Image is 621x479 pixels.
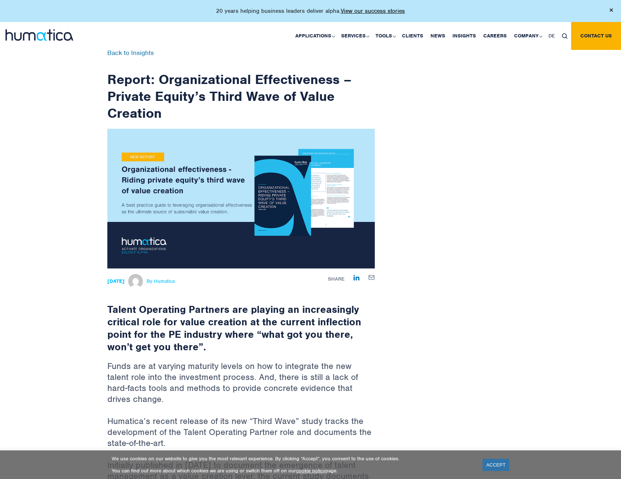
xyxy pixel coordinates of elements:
a: DE [545,22,558,50]
span: DE [548,33,555,39]
a: Share on LinkedIn [354,274,359,280]
p: Humatica’s recent release of its new “Third Wave” study tracks the development of the Talent Oper... [107,416,375,460]
a: Share by E-Mail [369,274,375,280]
img: search_icon [562,33,568,39]
a: cookie policy [296,468,325,474]
a: Insights [449,22,480,50]
a: ACCEPT [483,459,509,471]
a: Clients [398,22,427,50]
img: logo [5,29,73,41]
a: Tools [372,22,398,50]
h1: Report: Organizational Effectiveness – Private Equity’s Third Wave of Value Creation [107,50,375,121]
a: Applications [292,22,337,50]
img: mailby [369,275,375,280]
a: Company [510,22,545,50]
strong: [DATE] [107,278,125,284]
p: Funds are at varying maturity levels on how to integrate the new talent role into the investment ... [107,361,375,416]
span: Share [328,276,344,282]
a: Careers [480,22,510,50]
p: You can find out more about which cookies we are using or switch them off on our page. [112,468,473,474]
span: By Humatica [147,278,175,284]
a: News [427,22,449,50]
h2: Talent Operating Partners are playing an increasingly critical role for value creation at the cur... [107,268,375,353]
a: Services [337,22,372,50]
a: View our success stories [341,7,405,15]
p: 20 years helping business leaders deliver alpha. [216,7,405,15]
a: Back to Insights [107,49,154,57]
img: Share on LinkedIn [354,275,359,281]
img: Michael Hillington [128,274,143,289]
p: We use cookies on our website to give you the most relevant experience. By clicking “Accept”, you... [112,456,473,462]
a: Contact us [571,22,621,50]
img: ndetails [107,129,375,268]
